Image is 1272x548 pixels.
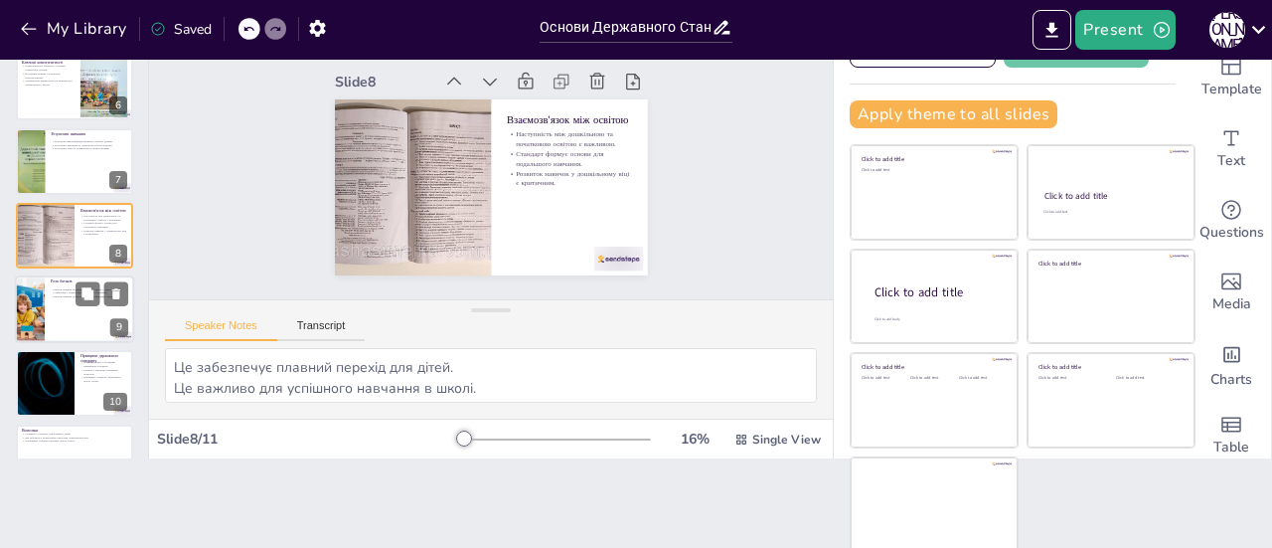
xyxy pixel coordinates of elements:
[165,348,817,403] textarea: Це забезпечує плавний перехід для дітей. Це важливо для успішного навчання в школі. Це допомагає ...
[1192,185,1271,257] div: Get real-time input from your audience
[1210,369,1252,391] span: Charts
[493,166,582,278] p: Стандарт формує основи для подальшого навчання.
[1192,113,1271,185] div: Add text boxes
[527,144,612,254] p: Взаємозв'язок між освітою
[51,287,128,291] p: Батьки повинні підтримувати своїх дітей у навчанні.
[1217,150,1245,172] span: Text
[1209,12,1245,48] div: [PERSON_NAME]
[109,171,127,189] div: 7
[22,60,75,66] p: Ключові компетентності
[277,319,366,341] button: Transcript
[1038,363,1181,371] div: Click to add title
[1209,10,1245,50] button: [PERSON_NAME]
[80,221,127,228] p: Стандарт формує основи для подальшого навчання.
[22,436,127,440] p: Він забезпечує формування ключових компетентностей.
[1212,293,1251,315] span: Media
[22,72,75,79] p: Володіння мовами є ключовою компетентністю.
[874,284,1002,301] div: Click to add title
[1192,257,1271,328] div: Add images, graphics, shapes or video
[1213,437,1249,458] span: Table
[752,432,821,448] span: Single View
[51,278,128,284] p: Роль батьків
[51,295,128,299] p: Батьки повинні дотримуватися рекомендацій педагогів.
[1201,79,1262,100] span: Template
[157,430,460,449] div: Slide 8 / 11
[671,430,718,449] div: 16 %
[1038,259,1181,267] div: Click to add title
[1033,10,1071,50] button: Export to PowerPoint
[51,147,127,151] p: Результати можуть проявлятися в різних формах.
[1192,400,1271,471] div: Add a table
[80,207,127,213] p: Взаємозв'язок між освітою
[51,131,127,137] p: Результати навчання
[165,319,277,341] button: Speaker Notes
[540,13,711,42] input: Insert title
[862,168,1004,173] div: Click to add text
[1192,42,1271,113] div: Add ready made slides
[959,376,1004,381] div: Click to add text
[16,55,133,120] div: 6
[1116,376,1179,381] div: Click to add text
[862,376,906,381] div: Click to add text
[110,319,128,337] div: 9
[1044,190,1177,202] div: Click to add title
[109,96,127,114] div: 6
[16,350,133,416] div: 10
[150,20,212,39] div: Saved
[1043,210,1176,215] div: Click to add text
[910,376,955,381] div: Click to add text
[22,432,127,436] p: Стандарт є основою для розвитку дітей.
[22,65,75,72] p: Компетентності сприяють успішній соціалізації дитини.
[862,155,1004,163] div: Click to add title
[104,281,128,305] button: Delete Slide
[1199,222,1264,244] span: Questions
[80,229,127,236] p: Розвиток навичок у дошкільному віці є критичним.
[509,154,598,267] p: Наступність між дошкільною та початковою освітою є важливою.
[80,352,127,363] p: Принципи державного стандарту
[103,393,127,411] div: 10
[76,281,99,305] button: Duplicate Slide
[16,203,133,269] div: 8
[80,360,127,367] p: Дитинцентризм є основним принципом стандарту.
[862,363,1004,371] div: Click to add title
[1038,376,1101,381] div: Click to add text
[15,13,135,45] button: My Library
[22,80,75,87] p: Математичні компетентності важливі для повсякденного життя.
[51,291,128,295] p: Співпраця з педагогами є критично важливою.
[1075,10,1175,50] button: Present
[874,317,1000,322] div: Click to add body
[1192,328,1271,400] div: Add charts and graphs
[80,214,127,221] p: Наступність між дошкільною та початковою освітою є важливою.
[80,368,127,375] p: Безпека є критично важливим аспектом.
[850,100,1057,128] button: Apply theme to all slides
[80,375,127,382] p: Принципи стандарту визначають якість освіти.
[51,140,127,144] p: Результати навчання відображають прогрес дитини.
[22,440,127,444] p: Державний стандарт визначає якість освіти.
[15,275,134,343] div: 9
[109,245,127,263] div: 8
[477,177,566,289] p: Розвиток навичок у дошкільному віці є критичним.
[22,428,127,434] p: Висновки
[16,128,133,194] div: 7
[51,143,127,147] p: Результати навчання не оцінюються безпосередньо.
